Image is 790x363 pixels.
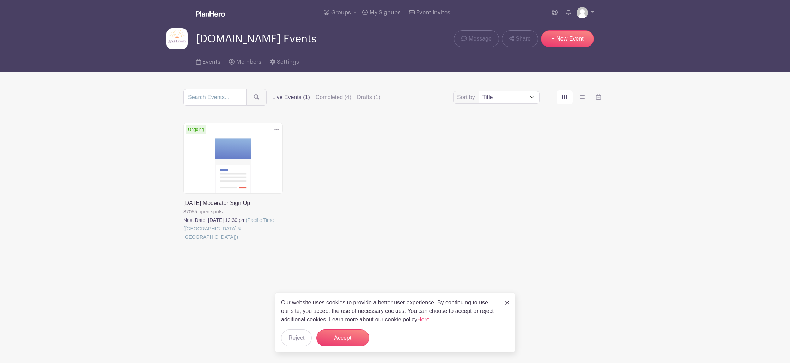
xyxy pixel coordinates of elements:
[502,30,538,47] a: Share
[272,93,386,102] div: filters
[183,89,247,106] input: Search Events...
[196,11,225,17] img: logo_white-6c42ec7e38ccf1d336a20a19083b03d10ae64f83f12c07503d8b9e83406b4c7d.svg
[281,298,498,324] p: Our website uses cookies to provide a better user experience. By continuing to use our site, you ...
[505,301,509,305] img: close_button-5f87c8562297e5c2d7936805f587ecaba9071eb48480494691a3f1689db116b3.svg
[270,49,299,72] a: Settings
[202,59,220,65] span: Events
[416,10,450,16] span: Event Invites
[166,28,188,49] img: grief-logo-planhero.png
[457,93,477,102] label: Sort by
[454,30,499,47] a: Message
[272,93,310,102] label: Live Events (1)
[417,316,430,322] a: Here
[277,59,299,65] span: Settings
[370,10,401,16] span: My Signups
[236,59,261,65] span: Members
[281,329,312,346] button: Reject
[229,49,261,72] a: Members
[316,93,351,102] label: Completed (4)
[469,35,492,43] span: Message
[557,90,607,104] div: order and view
[357,93,381,102] label: Drafts (1)
[331,10,351,16] span: Groups
[516,35,531,43] span: Share
[196,49,220,72] a: Events
[577,7,588,18] img: default-ce2991bfa6775e67f084385cd625a349d9dcbb7a52a09fb2fda1e96e2d18dcdb.png
[316,329,369,346] button: Accept
[541,30,594,47] a: + New Event
[196,33,316,45] span: [DOMAIN_NAME] Events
